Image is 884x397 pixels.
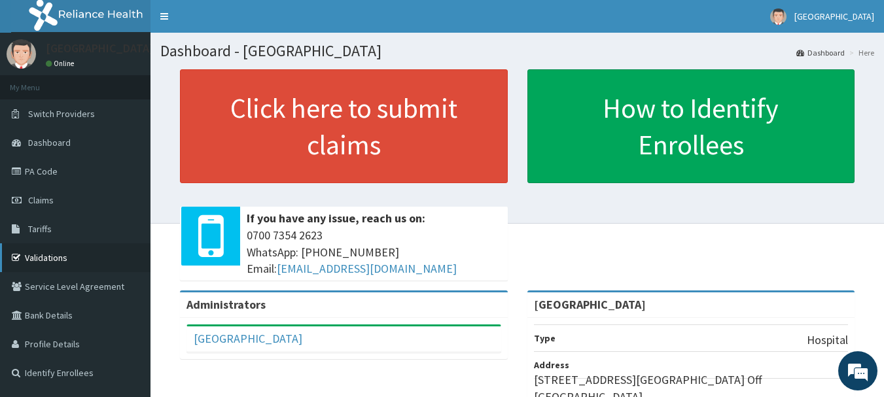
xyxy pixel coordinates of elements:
b: If you have any issue, reach us on: [247,211,425,226]
img: User Image [770,9,787,25]
img: d_794563401_company_1708531726252_794563401 [24,65,53,98]
p: [GEOGRAPHIC_DATA] [46,43,154,54]
img: User Image [7,39,36,69]
a: Dashboard [796,47,845,58]
b: Administrators [186,297,266,312]
a: Online [46,59,77,68]
span: Dashboard [28,137,71,148]
span: Tariffs [28,223,52,235]
h1: Dashboard - [GEOGRAPHIC_DATA] [160,43,874,60]
span: [GEOGRAPHIC_DATA] [794,10,874,22]
a: Click here to submit claims [180,69,508,183]
a: [EMAIL_ADDRESS][DOMAIN_NAME] [277,261,457,276]
div: Minimize live chat window [215,7,246,38]
li: Here [846,47,874,58]
strong: [GEOGRAPHIC_DATA] [534,297,646,312]
div: Chat with us now [68,73,220,90]
b: Type [534,332,556,344]
span: Claims [28,194,54,206]
p: Hospital [807,332,848,349]
span: Switch Providers [28,108,95,120]
a: How to Identify Enrollees [527,69,855,183]
a: [GEOGRAPHIC_DATA] [194,331,302,346]
span: 0700 7354 2623 WhatsApp: [PHONE_NUMBER] Email: [247,227,501,277]
span: We're online! [76,116,181,249]
b: Address [534,359,569,371]
textarea: Type your message and hit 'Enter' [7,261,249,307]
